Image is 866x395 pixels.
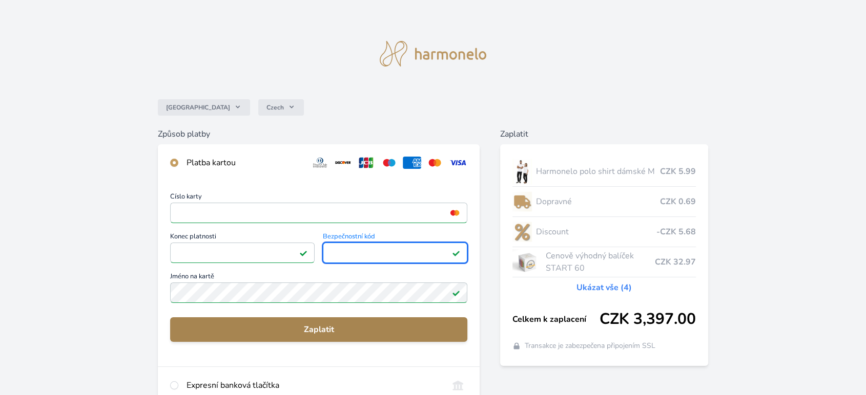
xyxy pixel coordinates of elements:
img: maestro.svg [380,157,399,169]
span: Harmonelo polo shirt dámské M [536,165,659,178]
img: logo.svg [380,41,486,67]
h6: Zaplatit [500,128,708,140]
span: Dopravné [536,195,659,208]
span: Číslo karty [170,193,467,203]
div: Expresní banková tlačítka [187,379,440,391]
img: discount-lo.png [512,219,532,245]
span: Celkem k zaplacení [512,313,599,325]
div: Platba kartou [187,157,302,169]
span: CZK 32.97 [655,256,696,268]
span: CZK 0.69 [660,195,696,208]
img: Platné pole [299,249,307,257]
iframe: Iframe pro bezpečnostní kód [327,246,463,260]
img: start.jpg [512,249,542,275]
input: Jméno na kartěPlatné pole [170,282,467,303]
iframe: Iframe pro datum vypršení platnosti [175,246,310,260]
img: Platné pole [452,289,460,297]
span: Zaplatit [178,323,459,336]
button: [GEOGRAPHIC_DATA] [158,99,250,116]
img: onlineBanking_CZ.svg [448,379,467,391]
button: Zaplatit [170,317,467,342]
img: tricka-lo.jpg [512,159,532,184]
span: Cenově výhodný balíček START 60 [546,250,655,274]
iframe: Iframe pro číslo karty [175,206,463,220]
span: Jméno na kartě [170,273,467,282]
img: amex.svg [403,157,422,169]
img: mc.svg [425,157,444,169]
img: visa.svg [448,157,467,169]
span: CZK 3,397.00 [600,310,696,328]
h6: Způsob platby [158,128,480,140]
span: [GEOGRAPHIC_DATA] [166,103,230,112]
img: Platné pole [452,249,460,257]
span: Czech [266,103,284,112]
img: delivery-lo.png [512,189,532,214]
a: Ukázat vše (4) [576,281,632,294]
span: Bezpečnostní kód [323,233,467,243]
span: Discount [536,226,656,238]
span: Transakce je zabezpečena připojením SSL [525,341,655,351]
img: diners.svg [311,157,329,169]
span: CZK 5.99 [660,165,696,178]
span: Konec platnosti [170,233,315,243]
img: jcb.svg [357,157,376,169]
img: discover.svg [334,157,353,169]
button: Czech [258,99,304,116]
img: mc [448,208,462,217]
span: -CZK 5.68 [656,226,696,238]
